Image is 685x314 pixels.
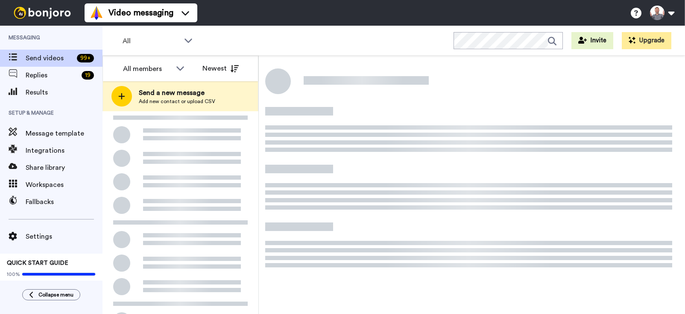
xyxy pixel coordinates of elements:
span: Collapse menu [38,291,73,298]
span: Workspaces [26,180,102,190]
button: Invite [571,32,613,49]
button: Upgrade [622,32,671,49]
button: Newest [196,60,245,77]
span: Video messaging [108,7,173,19]
span: Message template [26,128,102,139]
span: Add new contact or upload CSV [139,98,215,105]
img: vm-color.svg [90,6,103,20]
button: Collapse menu [22,289,80,300]
span: Replies [26,70,78,80]
span: 100% [7,271,20,278]
span: Fallbacks [26,197,102,207]
span: QUICK START GUIDE [7,260,68,266]
div: All members [123,64,172,74]
div: 99 + [77,54,94,62]
span: Send a new message [139,88,215,98]
span: Integrations [26,145,102,156]
div: 19 [82,71,94,80]
span: Share library [26,163,102,173]
span: Send videos [26,53,73,63]
img: bj-logo-header-white.svg [10,7,74,19]
span: All [123,36,180,46]
span: Results [26,87,102,98]
span: Settings [26,231,102,242]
